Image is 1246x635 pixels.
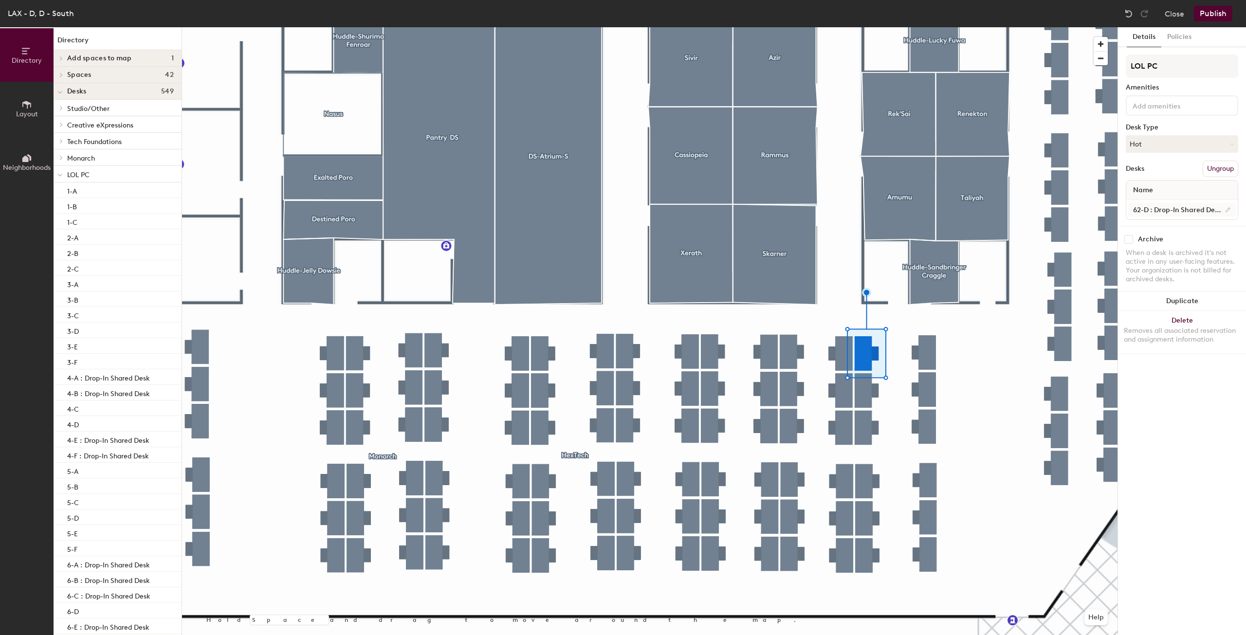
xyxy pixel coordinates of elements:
[1126,249,1238,284] div: When a desk is archived it's not active in any user-facing features. Your organization is not bil...
[54,35,182,50] h1: Directory
[1131,99,1218,111] input: Add amenities
[67,371,150,382] p: 4-A : Drop-In Shared Desk
[1165,6,1184,21] button: Close
[1203,161,1238,177] button: Ungroup
[67,387,150,398] p: 4-B : Drop-In Shared Desk
[67,402,79,414] p: 4-C
[1161,27,1197,47] button: Policies
[67,574,150,585] p: 6-B : Drop-In Shared Desk
[67,589,150,600] p: 6-C : Drop-In Shared Desk
[67,88,86,95] span: Desks
[67,71,92,79] span: Spaces
[67,231,78,242] p: 2-A
[1118,291,1246,311] button: Duplicate
[67,121,133,129] span: Creative eXpressions
[67,309,79,320] p: 3-C
[67,558,150,569] p: 6-A : Drop-In Shared Desk
[67,247,78,258] p: 2-B
[165,71,174,79] span: 42
[1128,181,1158,199] span: Name
[1139,9,1149,18] img: Redo
[67,216,77,227] p: 1-C
[67,605,79,616] p: 6-D
[1126,135,1238,153] button: Hot
[67,138,122,146] span: Tech Foundations
[67,105,110,113] span: Studio/Other
[3,163,51,172] span: Neighborhoods
[67,527,78,538] p: 5-E
[1128,203,1236,217] input: Unnamed desk
[67,171,90,179] span: LOL PC
[1118,311,1246,354] button: DeleteRemoves all associated reservation and assignment information
[67,620,149,632] p: 6-E : Drop-In Shared Desk
[67,154,95,163] span: Monarch
[161,88,174,95] span: 549
[67,449,149,460] p: 4-F : Drop-In Shared Desk
[1124,327,1240,344] div: Removes all associated reservation and assignment information
[1126,84,1238,91] div: Amenities
[67,340,78,351] p: 3-E
[67,356,77,367] p: 3-F
[8,7,74,19] div: LAX - D, D - South
[67,543,77,554] p: 5-F
[16,110,38,118] span: Layout
[67,511,79,523] p: 5-D
[67,293,78,305] p: 3-B
[67,434,149,445] p: 4-E : Drop-In Shared Desk
[1138,236,1163,243] div: Archive
[12,56,42,65] span: Directory
[1084,610,1108,625] button: Help
[67,480,78,491] p: 5-B
[171,54,174,62] span: 1
[67,465,78,476] p: 5-A
[67,184,77,196] p: 1-A
[67,200,77,211] p: 1-B
[1126,165,1144,173] div: Desks
[1194,6,1232,21] button: Publish
[67,496,79,507] p: 5-C
[1124,9,1134,18] img: Undo
[67,418,79,429] p: 4-D
[67,278,78,289] p: 3-A
[1127,27,1161,47] button: Details
[67,54,132,62] span: Add spaces to map
[67,325,79,336] p: 3-D
[1126,124,1238,131] div: Desk Type
[67,262,79,273] p: 2-C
